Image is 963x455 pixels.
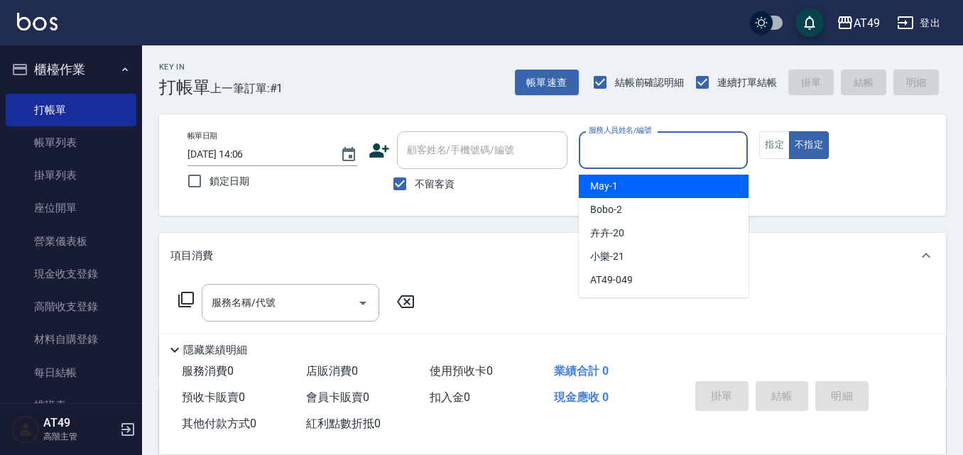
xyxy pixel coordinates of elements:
p: 項目消費 [170,248,213,263]
div: 項目消費 [159,233,946,278]
button: Open [352,292,374,314]
a: 材料自購登錄 [6,323,136,356]
img: Person [11,415,40,444]
a: 營業儀表板 [6,225,136,258]
h3: 打帳單 [159,77,210,97]
button: save [795,9,824,37]
span: 服務消費 0 [182,364,234,378]
span: May -1 [590,179,618,194]
input: YYYY/MM/DD hh:mm [187,143,326,166]
span: 連續打單結帳 [717,75,777,90]
span: 紅利點數折抵 0 [306,417,381,430]
span: 小樂 -21 [590,249,624,264]
a: 排班表 [6,389,136,422]
button: 帳單速查 [515,70,579,96]
span: 店販消費 0 [306,364,358,378]
span: 不留客資 [415,177,455,192]
h2: Key In [159,62,210,72]
button: 不指定 [789,131,829,159]
a: 打帳單 [6,94,136,126]
span: 使用預收卡 0 [430,364,493,378]
a: 座位開單 [6,192,136,224]
span: 卉卉 -20 [590,226,624,241]
p: 高階主管 [43,430,116,443]
h5: AT49 [43,416,116,430]
label: 帳單日期 [187,131,217,141]
button: AT49 [831,9,886,38]
a: 每日結帳 [6,356,136,389]
p: 隱藏業績明細 [183,343,247,358]
div: AT49 [854,14,880,32]
span: 現金應收 0 [554,390,609,404]
span: 預收卡販賣 0 [182,390,245,404]
span: 鎖定日期 [210,174,249,189]
img: Logo [17,13,58,31]
button: 指定 [759,131,790,159]
span: AT49 -049 [590,273,633,287]
button: 登出 [891,10,946,36]
span: 扣入金 0 [430,390,470,404]
span: 結帳前確認明細 [615,75,685,90]
button: 櫃檯作業 [6,51,136,88]
a: 帳單列表 [6,126,136,159]
a: 高階收支登錄 [6,290,136,323]
a: 掛單列表 [6,159,136,192]
span: 其他付款方式 0 [182,417,256,430]
span: Bobo -2 [590,202,622,217]
span: 業績合計 0 [554,364,609,378]
label: 服務人員姓名/編號 [589,125,651,136]
span: 上一筆訂單:#1 [210,80,283,97]
button: Choose date, selected date is 2025-10-09 [332,138,366,172]
span: 會員卡販賣 0 [306,390,369,404]
a: 現金收支登錄 [6,258,136,290]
